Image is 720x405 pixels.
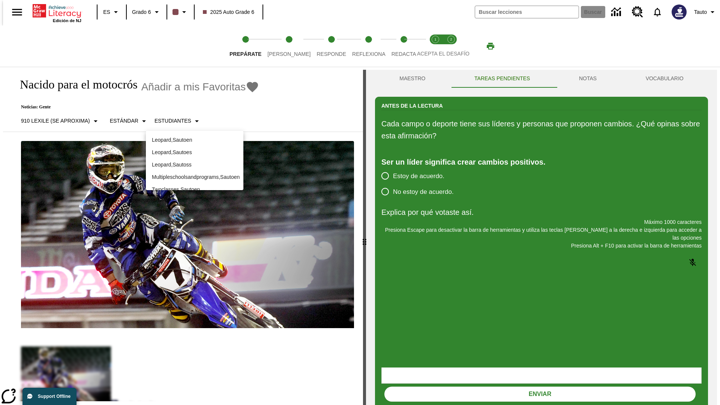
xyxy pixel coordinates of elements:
[152,148,237,156] p: Leopard , Sautoes
[3,6,109,13] body: Explica por qué votaste así. Máximo 1000 caracteres Presiona Alt + F10 para activar la barra de h...
[152,136,237,144] p: Leopard , Sautoen
[152,173,237,181] p: Multipleschoolsandprograms , Sautoen
[152,161,237,169] p: Leopard , Sautoss
[152,186,237,193] p: Twoclasses , Sautoen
